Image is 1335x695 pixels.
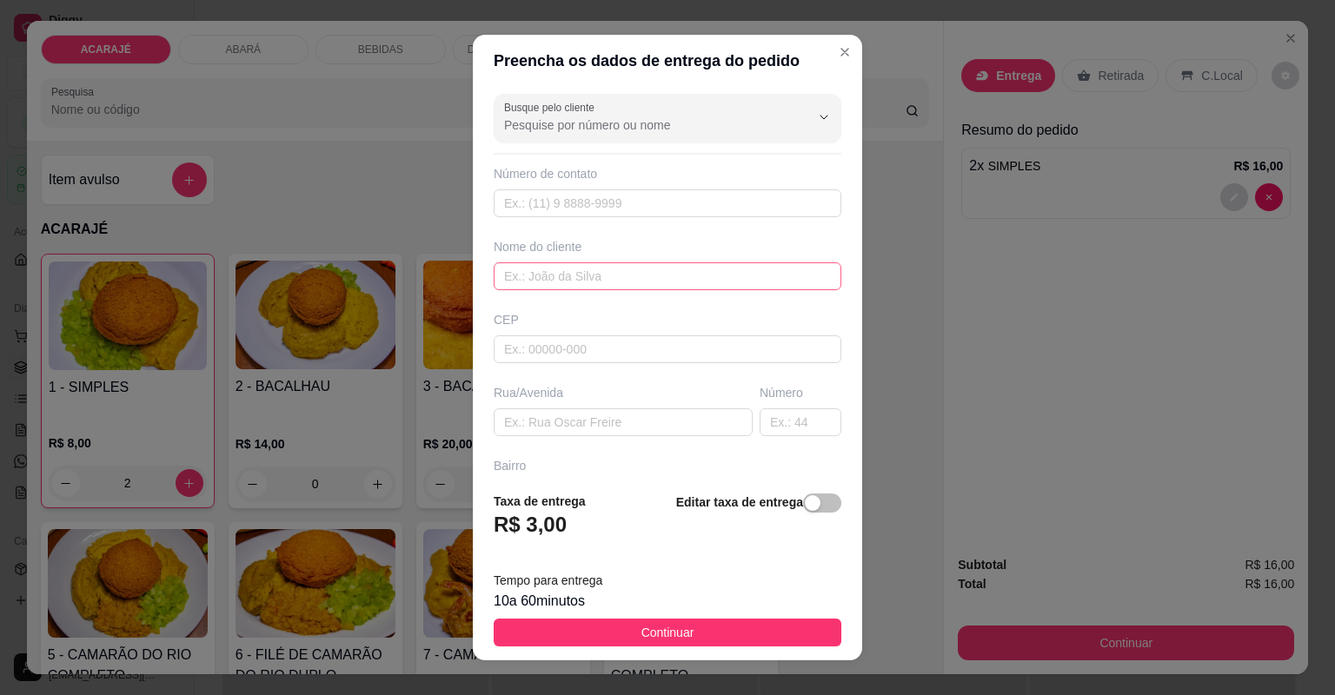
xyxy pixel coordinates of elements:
input: Ex.: 00000-000 [494,335,841,363]
input: Ex.: (11) 9 8888-9999 [494,189,841,217]
h3: R$ 3,00 [494,511,567,539]
input: Ex.: 44 [760,408,841,436]
div: Número [760,384,841,401]
strong: Editar taxa de entrega [676,495,803,509]
div: Bairro [494,457,841,474]
input: Ex.: João da Silva [494,262,841,290]
div: Rua/Avenida [494,384,753,401]
div: CEP [494,311,841,328]
button: Show suggestions [810,103,838,131]
input: Ex.: Rua Oscar Freire [494,408,753,436]
strong: Taxa de entrega [494,494,586,508]
div: 10 a 60 minutos [494,591,841,612]
span: Continuar [641,623,694,642]
span: Tempo para entrega [494,573,602,587]
button: Continuar [494,619,841,646]
header: Preencha os dados de entrega do pedido [473,35,862,87]
div: Nome do cliente [494,238,841,255]
button: Close [831,38,859,66]
div: Número de contato [494,165,841,182]
label: Busque pelo cliente [504,100,601,115]
input: Busque pelo cliente [504,116,782,134]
